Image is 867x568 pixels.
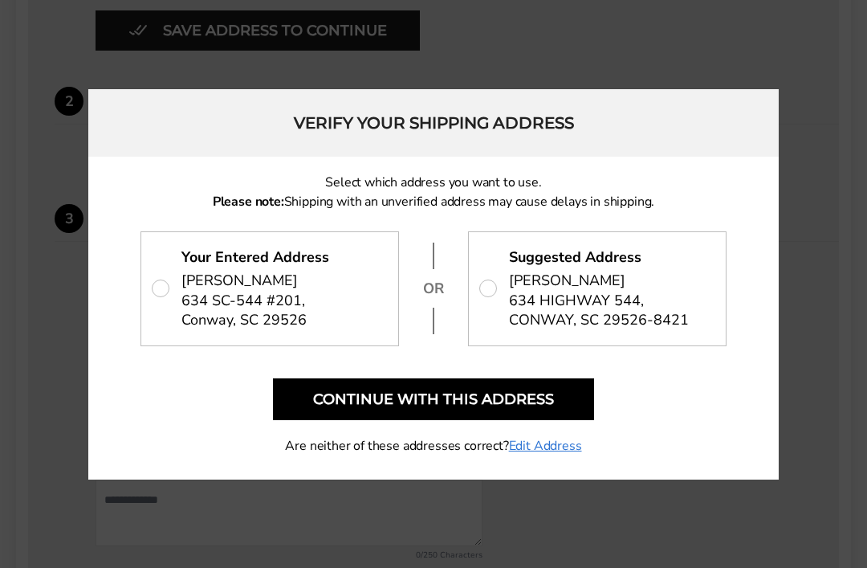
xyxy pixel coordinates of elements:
span: [PERSON_NAME] [509,271,625,290]
strong: Please note: [213,193,284,210]
h2: Verify your shipping address [88,89,779,157]
span: 634 HIGHWAY 544, CONWAY, SC 29526-8421 [509,291,689,330]
a: Edit Address [509,436,582,456]
strong: Suggested Address [509,247,641,267]
strong: Your Entered Address [181,247,329,267]
p: OR [421,279,446,298]
p: Select which address you want to use. Shipping with an unverified address may cause delays in shi... [140,173,727,211]
p: Are neither of these addresses correct? [140,436,727,456]
button: Continue with this address [273,378,594,420]
span: 634 SC-544 #201, Conway, SC 29526 [181,291,307,330]
span: [PERSON_NAME] [181,271,298,290]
